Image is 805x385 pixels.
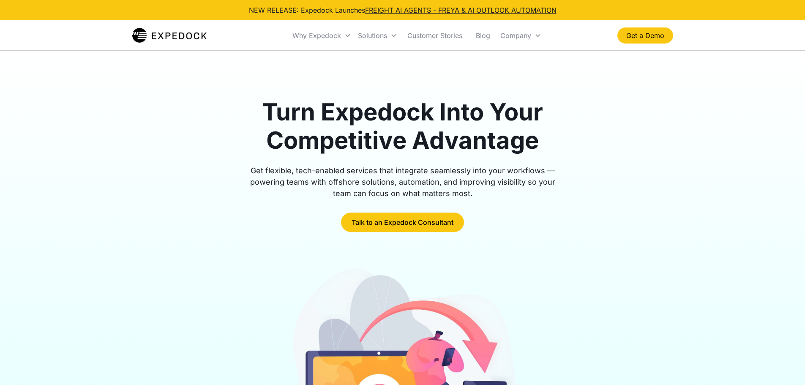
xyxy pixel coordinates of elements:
[500,31,531,40] div: Company
[497,21,545,50] div: Company
[249,5,557,15] div: NEW RELEASE: Expedock Launches
[132,27,207,44] a: home
[132,27,207,44] img: Expedock Logo
[469,21,497,50] a: Blog
[341,213,464,232] a: Talk to an Expedock Consultant
[365,6,557,14] a: FREIGHT AI AGENTS - FREYA & AI OUTLOOK AUTOMATION
[617,27,673,44] a: Get a Demo
[240,98,565,155] h1: Turn Expedock Into Your Competitive Advantage
[289,21,355,50] div: Why Expedock
[355,21,401,50] div: Solutions
[292,31,341,40] div: Why Expedock
[401,21,469,50] a: Customer Stories
[358,31,387,40] div: Solutions
[240,165,565,199] div: Get flexible, tech-enabled services that integrate seamlessly into your workflows — powering team...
